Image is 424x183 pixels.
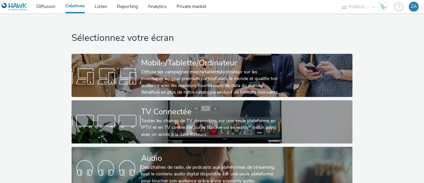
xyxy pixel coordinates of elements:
[141,152,280,164] div: Audio
[2,3,27,11] img: undefined Logo
[141,57,280,69] div: Mobile/Tablette/Ordinateur
[72,32,353,45] h1: Sélectionnez votre écran
[72,100,353,143] a: TV ConnectéeToutes les chaines de TV disponibles sur une seule plateforme en IPTV et en TV connec...
[378,1,391,12] a: Hawk Academy
[378,1,388,12] img: Hawk Academy
[411,2,417,12] div: ZA
[141,106,280,118] div: TV Connectée
[141,118,280,138] div: Toutes les chaines de TV disponibles sur une seule plateforme en IPTV et en TV connectée sur le f...
[141,69,280,96] div: Diffuse tes campagnes mobile/tablette/ordinateur sur les inventaires les plus premium partout dan...
[72,54,353,97] a: Mobile/Tablette/OrdinateurDiffuse tes campagnes mobile/tablette/ordinateur sur les inventaires le...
